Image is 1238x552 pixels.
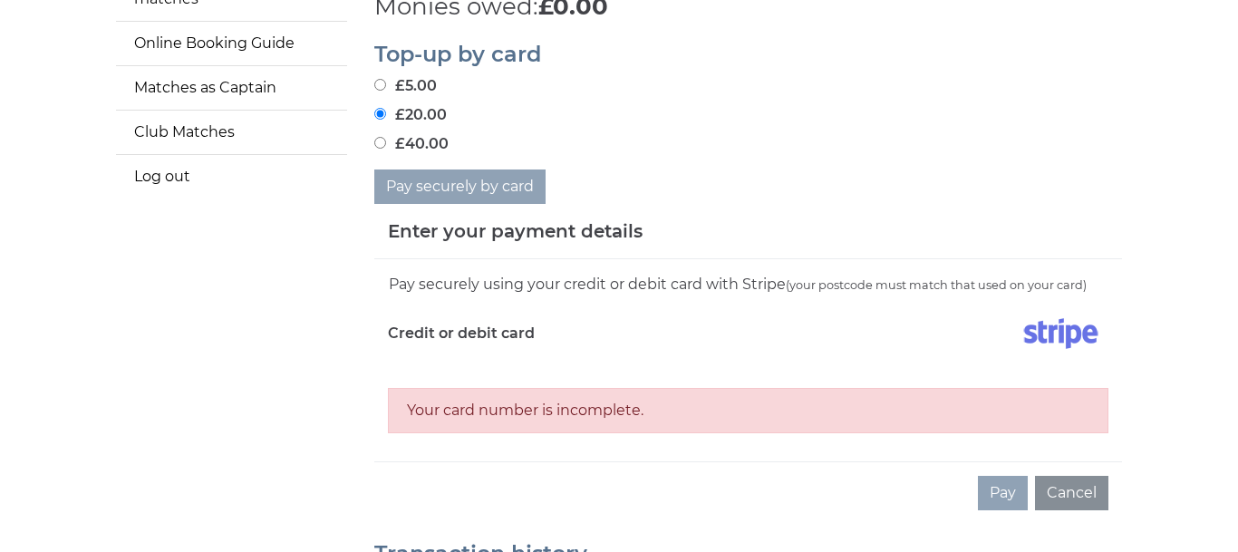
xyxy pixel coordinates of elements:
[116,66,347,110] a: Matches as Captain
[388,273,1108,296] div: Pay securely using your credit or debit card with Stripe
[786,278,1087,292] small: (your postcode must match that used on your card)
[374,169,546,204] button: Pay securely by card
[388,388,1108,433] div: Your card number is incomplete.
[374,104,447,126] label: £20.00
[978,476,1028,510] button: Pay
[388,218,643,245] h5: Enter your payment details
[374,75,437,97] label: £5.00
[374,79,386,91] input: £5.00
[388,311,535,356] label: Credit or debit card
[116,155,347,199] a: Log out
[116,22,347,65] a: Online Booking Guide
[1035,476,1108,510] button: Cancel
[374,108,386,120] input: £20.00
[374,43,1122,66] h2: Top-up by card
[388,363,1108,379] iframe: Secure card payment input frame
[116,111,347,154] a: Club Matches
[374,133,449,155] label: £40.00
[374,137,386,149] input: £40.00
